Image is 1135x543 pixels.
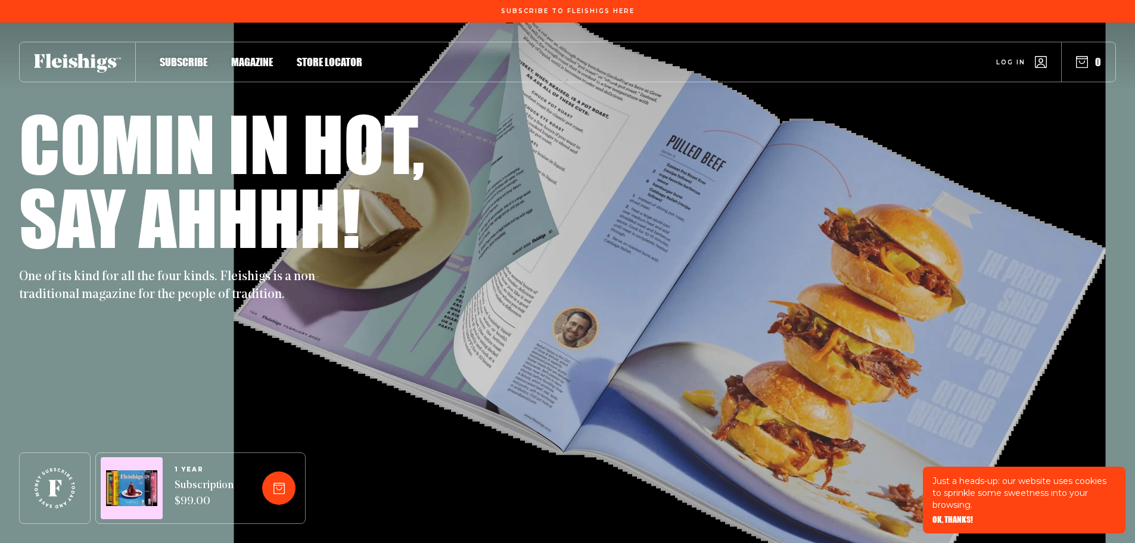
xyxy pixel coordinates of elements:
button: 0 [1076,55,1101,69]
span: Store locator [297,55,362,69]
span: Subscribe [160,55,207,69]
h1: Say ahhhh! [19,180,360,254]
a: 1 YEARSubscription $99.00 [175,466,234,510]
p: Just a heads-up: our website uses cookies to sprinkle some sweetness into your browsing. [932,475,1116,511]
a: Subscribe [160,54,207,70]
h1: Comin in hot, [19,106,425,180]
a: Magazine [231,54,273,70]
img: Magazines image [106,470,157,507]
span: 1 YEAR [175,466,234,473]
a: Subscribe To Fleishigs Here [499,8,637,14]
a: Store locator [297,54,362,70]
span: Magazine [231,55,273,69]
span: Subscribe To Fleishigs Here [501,8,635,15]
a: Log in [996,56,1047,68]
button: OK, THANKS! [932,516,973,524]
p: One of its kind for all the four kinds. Fleishigs is a non-traditional magazine for the people of... [19,268,329,304]
span: Log in [996,58,1025,67]
span: Subscription $99.00 [175,478,234,510]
